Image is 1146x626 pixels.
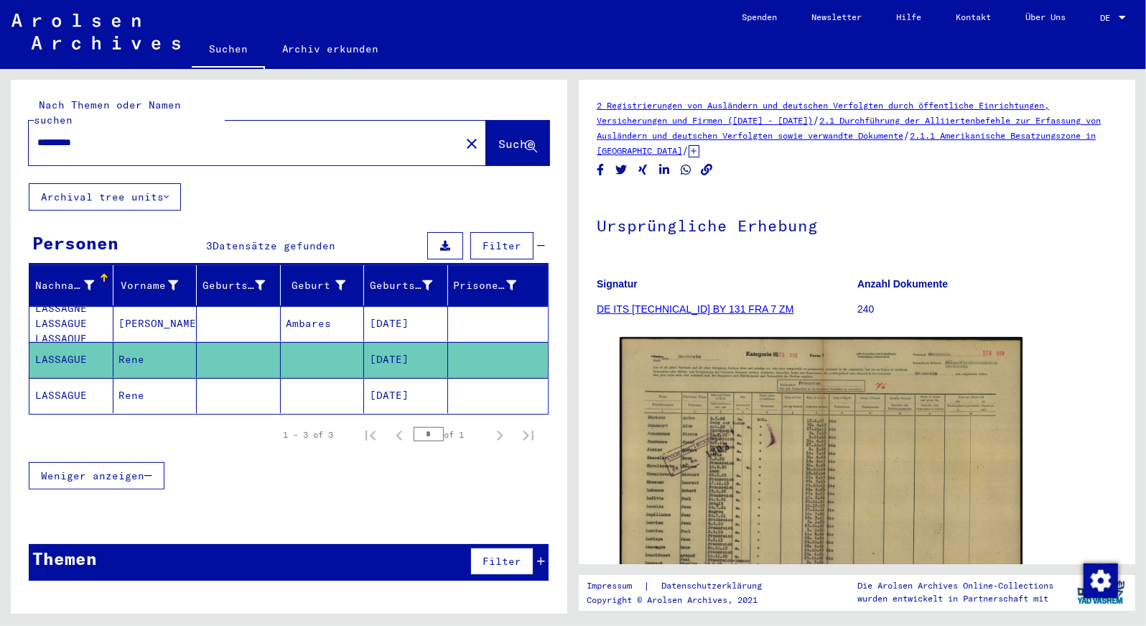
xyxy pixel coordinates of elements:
[857,592,1053,605] p: wurden entwickelt in Partnerschaft mit
[283,428,333,441] div: 1 – 3 of 3
[29,342,113,377] mat-cell: LASSAGUE
[587,594,779,607] p: Copyright © Arolsen Archives, 2021
[514,420,543,449] button: Last page
[857,278,948,290] b: Anzahl Dokumente
[470,232,534,259] button: Filter
[614,161,629,179] button: Share on Twitter
[620,337,1022,625] img: 001.jpg
[197,265,281,305] mat-header-cell: Geburtsname
[635,161,651,179] button: Share on Xing
[11,14,180,50] img: Arolsen_neg.svg
[364,306,448,341] mat-cell: [DATE]
[32,546,97,571] div: Themen
[485,420,514,449] button: Next page
[113,378,197,413] mat-cell: Rene
[597,193,1117,256] h1: Ursprüngliche Erhebung
[29,306,113,341] mat-cell: LASSAGNE LASSAGUE LASSAQUE
[414,428,485,441] div: of 1
[486,121,549,165] button: Suche
[119,274,197,297] div: Vorname
[113,265,197,305] mat-header-cell: Vorname
[587,579,779,594] div: |
[454,278,517,293] div: Prisoner #
[281,265,365,305] mat-header-cell: Geburt‏
[597,278,638,290] b: Signatur
[483,239,521,252] span: Filter
[385,420,414,449] button: Previous page
[364,378,448,413] mat-cell: [DATE]
[202,274,284,297] div: Geburtsname
[29,462,164,489] button: Weniger anzeigen
[192,32,265,69] a: Suchen
[483,555,521,568] span: Filter
[679,161,694,179] button: Share on WhatsApp
[29,265,113,305] mat-header-cell: Nachname
[265,32,396,66] a: Archiv erkunden
[593,161,608,179] button: Share on Facebook
[207,239,213,252] span: 3
[286,278,346,293] div: Geburt‏
[457,129,486,157] button: Clear
[34,98,181,126] mat-label: Nach Themen oder Namen suchen
[364,342,448,377] mat-cell: [DATE]
[35,278,95,293] div: Nachname
[370,278,433,293] div: Geburtsdatum
[1084,563,1118,598] img: Zustimmung ändern
[1083,563,1117,597] div: Zustimmung ändern
[470,548,534,575] button: Filter
[597,115,1101,141] a: 2.1 Durchführung der Alliiertenbefehle zur Erfassung von Ausländern und deutschen Verfolgten sowi...
[281,306,365,341] mat-cell: Ambares
[857,302,1117,317] p: 240
[119,278,179,293] div: Vorname
[903,129,910,142] span: /
[202,278,266,293] div: Geburtsname
[597,303,793,315] a: DE ITS [TECHNICAL_ID] BY 131 FRA 7 ZM
[35,274,113,297] div: Nachname
[657,161,672,179] button: Share on LinkedIn
[286,274,364,297] div: Geburt‏
[813,114,819,126] span: /
[463,135,480,152] mat-icon: close
[32,230,118,256] div: Personen
[650,579,779,594] a: Datenschutzerklärung
[587,579,643,594] a: Impressum
[29,378,113,413] mat-cell: LASSAGUE
[29,183,181,211] button: Archival tree units
[41,469,144,482] span: Weniger anzeigen
[364,265,448,305] mat-header-cell: Geburtsdatum
[699,161,714,179] button: Copy link
[448,265,549,305] mat-header-cell: Prisoner #
[454,274,535,297] div: Prisoner #
[597,100,1049,126] a: 2 Registrierungen von Ausländern und deutschen Verfolgten durch öffentliche Einrichtungen, Versic...
[370,274,451,297] div: Geburtsdatum
[1100,13,1116,23] span: DE
[113,342,197,377] mat-cell: Rene
[113,306,197,341] mat-cell: [PERSON_NAME]
[1074,574,1128,610] img: yv_logo.png
[682,144,689,157] span: /
[498,137,534,151] span: Suche
[356,420,385,449] button: First page
[213,239,336,252] span: Datensätze gefunden
[857,579,1053,592] p: Die Arolsen Archives Online-Collections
